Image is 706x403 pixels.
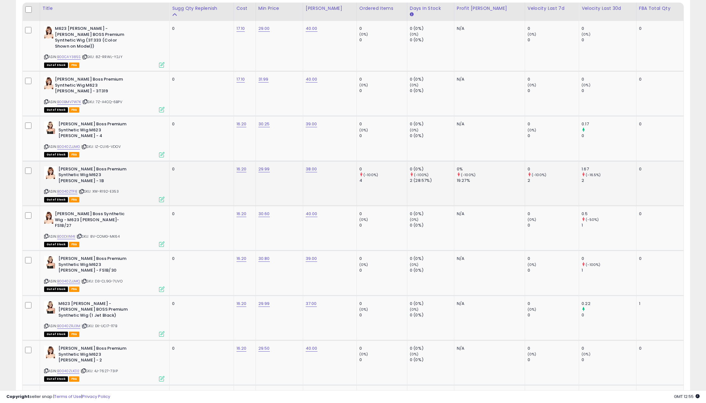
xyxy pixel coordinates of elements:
[258,345,270,352] a: 29.50
[55,26,132,51] b: M623 [PERSON_NAME] - [PERSON_NAME] BOSS Premium Synthetic Wig (3T333 (Color Shown on Model))
[58,121,136,141] b: [PERSON_NAME] Boss Premium Synthetic Wig M623 [PERSON_NAME] - 4
[236,166,247,172] a: 16.20
[532,172,546,177] small: (-100%)
[172,211,229,217] div: 0
[57,368,80,374] a: B0040ZLKD2
[359,262,368,267] small: (0%)
[44,301,165,336] div: ASIN:
[170,3,234,21] th: Please note that this number is a calculation based on your required days of coverage and your ve...
[44,211,165,246] div: ASIN:
[582,346,636,351] div: 0
[44,197,68,202] span: All listings that are currently out of stock and unavailable for purchase on Amazon
[359,256,407,261] div: 0
[410,262,419,267] small: (0%)
[69,242,80,247] span: FBA
[582,88,636,94] div: 0
[582,5,634,12] div: Velocity Last 30d
[410,178,454,183] div: 2 (28.57%)
[528,76,579,82] div: 0
[528,346,579,351] div: 0
[55,211,132,230] b: [PERSON_NAME] Boss Synthetic Wig - M623 [PERSON_NAME]-FS1B/27
[528,37,579,43] div: 0
[58,256,136,275] b: [PERSON_NAME] Boss Premium Synthetic Wig M623 [PERSON_NAME] - FS1B/30
[306,166,317,172] a: 38.00
[172,76,229,82] div: 0
[58,346,136,365] b: [PERSON_NAME] Boss Premium Synthetic Wig M623 [PERSON_NAME] - 2
[582,76,636,82] div: 0
[582,312,636,318] div: 0
[639,26,679,31] div: 0
[44,166,57,179] img: 41ubivuzthL._SL40_.jpg
[44,107,68,113] span: All listings that are currently out of stock and unavailable for purchase on Amazon
[57,279,80,284] a: B0040ZJJMQ
[44,301,57,314] img: 41JiyYkb4WL._SL40_.jpg
[582,301,636,307] div: 0.22
[306,5,354,12] div: [PERSON_NAME]
[81,144,121,149] span: | SKU: IZ-CUI6-VDOV
[6,394,110,400] div: seller snap | |
[410,268,454,273] div: 0 (0%)
[457,301,520,307] div: N/A
[82,54,123,59] span: | SKU: 8Z-RRWL-Y2JY
[236,76,245,83] a: 17.10
[258,5,300,12] div: Min Price
[69,152,80,157] span: FBA
[306,121,317,127] a: 39.00
[582,37,636,43] div: 0
[44,332,68,337] span: All listings that are currently out of stock and unavailable for purchase on Amazon
[528,83,536,88] small: (0%)
[582,211,636,217] div: 0.5
[639,256,679,261] div: 0
[582,83,590,88] small: (0%)
[359,83,368,88] small: (0%)
[172,5,231,12] div: Sugg Qty Replenish
[172,166,229,172] div: 0
[79,189,119,194] span: | SKU: XW-R192-E353
[414,172,429,177] small: (-100%)
[359,346,407,351] div: 0
[457,178,525,183] div: 19.27%
[410,346,454,351] div: 0 (0%)
[582,26,636,31] div: 0
[57,54,81,60] a: B00CAY385S
[528,217,536,222] small: (0%)
[528,352,536,357] small: (0%)
[461,172,476,177] small: (-100%)
[528,178,579,183] div: 2
[457,211,520,217] div: N/A
[528,307,536,312] small: (0%)
[639,76,679,82] div: 0
[43,5,167,12] div: Title
[410,352,419,357] small: (0%)
[44,256,165,291] div: ASIN:
[528,211,579,217] div: 0
[410,32,419,37] small: (0%)
[306,345,317,352] a: 40.00
[410,5,451,12] div: Days In Stock
[410,301,454,307] div: 0 (0%)
[528,262,536,267] small: (0%)
[528,32,536,37] small: (0%)
[44,376,68,382] span: All listings that are currently out of stock and unavailable for purchase on Amazon
[57,189,78,194] a: B0040ZTFIE
[410,211,454,217] div: 0 (0%)
[639,346,679,351] div: 0
[639,5,681,12] div: FBA Total Qty
[528,128,536,133] small: (0%)
[359,312,407,318] div: 0
[172,346,229,351] div: 0
[44,76,53,89] img: 41Z-zXJymNL._SL40_.jpg
[306,211,317,217] a: 40.00
[44,26,165,67] div: ASIN:
[528,5,576,12] div: Velocity Last 7d
[410,128,419,133] small: (0%)
[528,26,579,31] div: 0
[410,26,454,31] div: 0 (0%)
[77,234,120,239] span: | SKU: 8V-COMG-MK64
[639,166,679,172] div: 0
[410,133,454,139] div: 0 (0%)
[236,211,247,217] a: 16.20
[82,393,110,400] a: Privacy Policy
[457,256,520,261] div: N/A
[528,357,579,363] div: 0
